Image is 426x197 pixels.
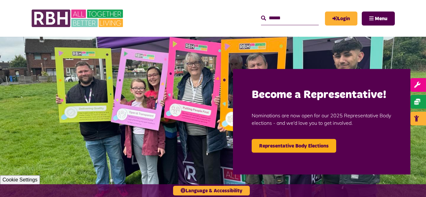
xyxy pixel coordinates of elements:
[252,102,392,136] p: Nominations are now open for our 2025 Representative Body elections - and we'd love you to get in...
[325,12,357,26] a: MyRBH
[173,186,250,195] button: Language & Accessibility
[252,139,336,152] a: Representative Body Elections
[252,87,392,102] h2: Become a Representative!
[31,6,125,30] img: RBH
[375,16,387,21] span: Menu
[362,12,395,26] button: Navigation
